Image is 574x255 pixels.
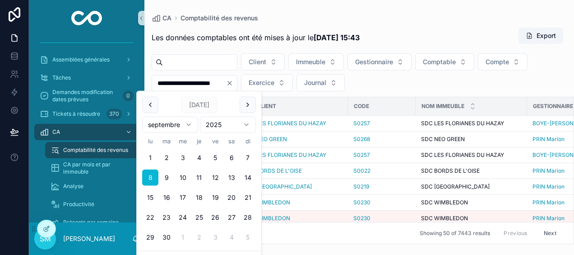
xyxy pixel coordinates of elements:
a: PRIN Marion [532,136,565,143]
button: samedi 6 septembre 2025 [223,150,240,166]
a: S0230 [353,215,370,222]
span: S0219 [353,183,369,190]
span: SDC WIMBLEDON [421,215,468,222]
a: S0268 [353,136,370,143]
a: Assemblées générales [34,52,139,68]
span: Immeuble [296,57,325,66]
a: PRIN Marion [532,167,565,175]
span: Tickets à résoudre [52,110,100,118]
span: Tâches [52,74,71,81]
button: Select Button [415,53,474,71]
button: samedi 20 septembre 2025 [223,189,240,206]
a: Présents par semaine [45,214,139,231]
span: Journal [304,78,326,87]
a: Analyse [45,178,139,194]
a: S0257 [353,151,370,159]
button: Export [518,28,563,44]
th: mercredi [175,137,191,146]
span: Demandes modification dates prévues [52,89,119,103]
span: SM [40,233,51,244]
button: dimanche 21 septembre 2025 [240,189,256,206]
th: vendredi [207,137,223,146]
span: Comptabilité des revenus [63,146,128,154]
a: LES FLORIANES DU HAZAY [256,120,326,127]
span: SDC [GEOGRAPHIC_DATA] [421,183,490,190]
span: SDC NEO GREEN [421,136,465,143]
a: CA [34,124,139,140]
span: Gestionnaire [355,57,393,66]
a: S0230 [353,199,370,206]
button: jeudi 25 septembre 2025 [191,209,207,226]
button: lundi 1 septembre 2025 [142,150,158,166]
span: Code [354,103,369,110]
a: CA par mois et par immeuble [45,160,139,176]
th: mardi [158,137,175,146]
button: Select Button [347,53,412,71]
button: mardi 23 septembre 2025 [158,209,175,226]
button: Today, lundi 8 septembre 2025, selected [142,170,158,186]
a: CA [152,14,171,23]
button: jeudi 4 septembre 2025 [191,150,207,166]
button: mardi 30 septembre 2025 [158,229,175,246]
a: WIMBLEDON [256,215,290,222]
a: BORDS DE L'OISE [256,167,302,175]
button: dimanche 5 octobre 2025 [240,229,256,246]
button: jeudi 18 septembre 2025 [191,189,207,206]
span: Client [249,57,266,66]
a: Productivité [45,196,139,212]
button: dimanche 28 septembre 2025 [240,209,256,226]
span: Présents par semaine [63,219,119,226]
span: Exercice [249,78,274,87]
span: Productivité [63,201,94,208]
a: PRIN Marion [532,215,565,222]
span: Analyse [63,183,83,190]
button: samedi 4 octobre 2025 [223,229,240,246]
button: samedi 27 septembre 2025 [223,209,240,226]
button: vendredi 5 septembre 2025 [207,150,223,166]
div: scrollable content [29,36,144,222]
a: S0257 [353,120,370,127]
a: [GEOGRAPHIC_DATA] [256,183,312,190]
span: Les données comptables ont été mises à jour le [152,32,360,43]
p: [PERSON_NAME] [63,234,115,243]
button: Select Button [288,53,344,71]
span: SDC WIMBLEDON [421,199,468,206]
button: lundi 15 septembre 2025 [142,189,158,206]
span: Showing 50 of 7443 results [420,230,490,237]
button: samedi 13 septembre 2025 [223,170,240,186]
button: lundi 29 septembre 2025 [142,229,158,246]
button: lundi 22 septembre 2025 [142,209,158,226]
span: Nom immeuble [421,103,464,110]
button: Select Button [241,74,293,91]
a: Comptabilité des revenus [181,14,258,23]
a: NEO GREEN [256,136,287,143]
a: WIMBLEDON [256,199,290,206]
a: S0022 [353,167,370,175]
img: App logo [71,11,102,25]
a: PRIN Marion [532,199,565,206]
a: LES FLORIANES DU HAZAY [256,151,326,159]
button: vendredi 12 septembre 2025 [207,170,223,186]
button: jeudi 11 septembre 2025 [191,170,207,186]
button: vendredi 19 septembre 2025 [207,189,223,206]
span: PRIN Marion [532,183,565,190]
a: Comptabilité des revenus [45,142,139,158]
th: lundi [142,137,158,146]
button: Select Button [241,53,285,71]
span: SDC LES FLORIANES DU HAZAY [421,120,504,127]
a: Tâches [34,70,139,86]
button: Select Button [478,53,528,71]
